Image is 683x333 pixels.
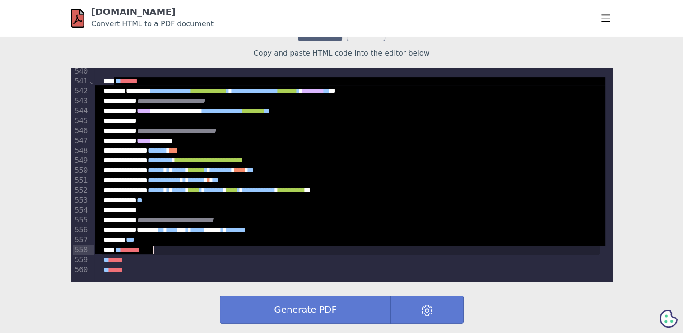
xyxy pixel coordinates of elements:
[89,77,94,85] span: Fold line
[73,136,89,146] div: 547
[73,215,89,225] div: 555
[73,146,89,156] div: 548
[73,225,89,235] div: 556
[73,185,89,195] div: 552
[73,76,89,86] div: 541
[73,265,89,275] div: 560
[91,6,176,17] a: [DOMAIN_NAME]
[71,8,84,28] img: html-pdf.net
[660,310,678,328] svg: Cookie Preferences
[73,255,89,265] div: 559
[73,166,89,176] div: 550
[71,48,613,59] p: Copy and paste HTML code into the editor below
[73,205,89,215] div: 554
[73,86,89,96] div: 542
[73,106,89,116] div: 544
[220,296,391,324] button: Generate PDF
[91,19,214,28] small: Convert HTML to a PDF document
[73,245,89,255] div: 558
[73,176,89,185] div: 551
[73,195,89,205] div: 553
[73,116,89,126] div: 545
[73,96,89,106] div: 543
[73,156,89,166] div: 549
[73,235,89,245] div: 557
[73,126,89,136] div: 546
[73,66,89,76] div: 540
